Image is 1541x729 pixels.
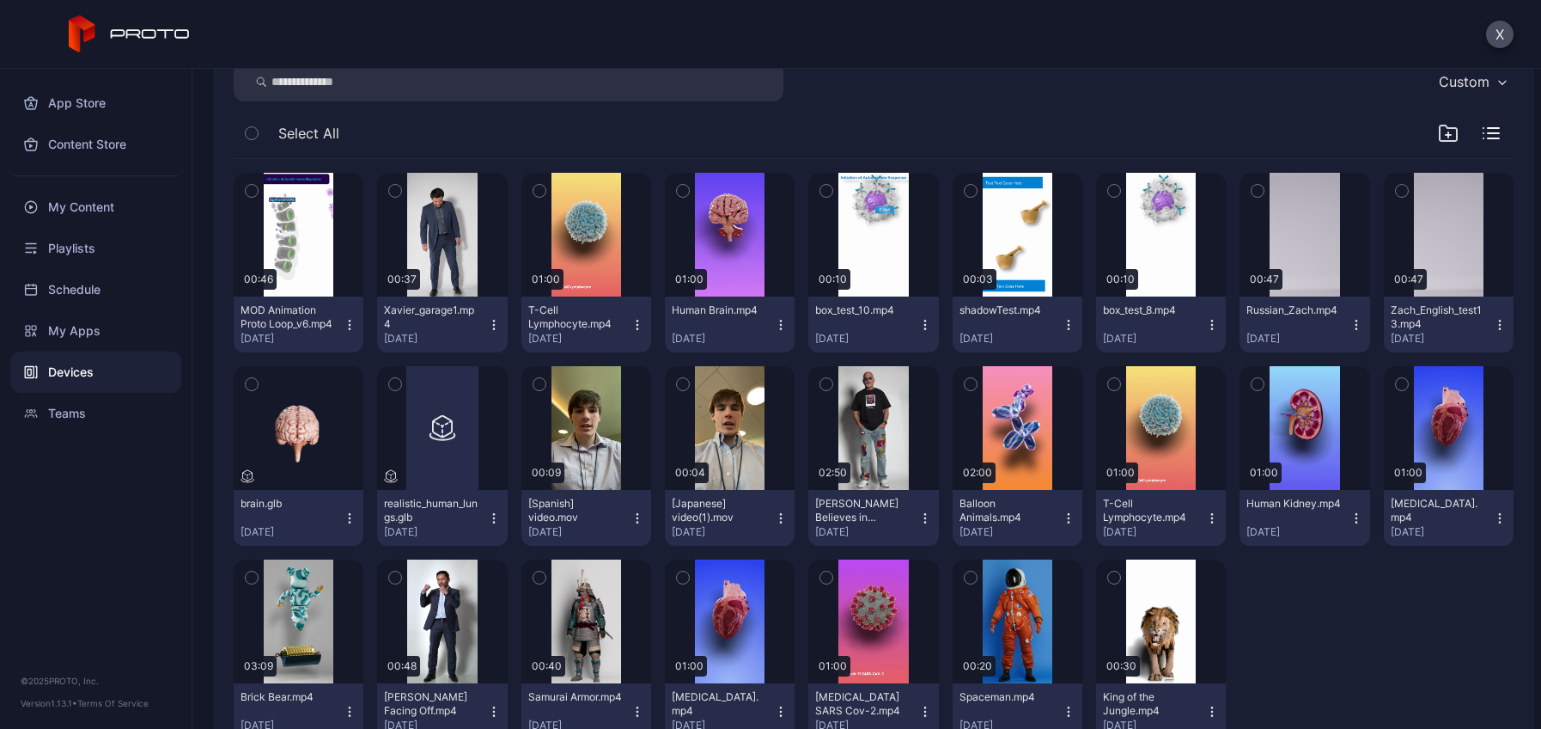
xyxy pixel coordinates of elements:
a: Teams [10,393,181,434]
div: [DATE] [1391,332,1493,346]
a: Playlists [10,228,181,269]
button: [MEDICAL_DATA].mp4[DATE] [1384,490,1514,546]
button: realistic_human_lungs.glb[DATE] [377,490,507,546]
button: Custom [1430,62,1514,101]
div: [Spanish] video.mov [528,497,623,524]
div: Xavier_garage1.mp4 [384,303,478,331]
div: Brick Bear.mp4 [241,690,335,704]
button: MOD Animation Proto Loop_v6.mp4[DATE] [234,297,363,352]
a: App Store [10,83,181,124]
div: [DATE] [1246,332,1349,346]
div: Howie Mandel Believes in Proto.mp4 [815,497,910,524]
div: [DATE] [241,332,343,346]
a: Content Store [10,124,181,165]
div: [Japanese] video(1).mov [672,497,766,524]
a: Schedule [10,269,181,310]
div: Human Heart.mp4 [672,690,766,718]
div: Custom [1439,73,1489,90]
div: [DATE] [959,525,1062,539]
a: My Content [10,187,181,228]
div: [DATE] [1391,525,1493,539]
button: brain.glb[DATE] [234,490,363,546]
div: Covid-19 SARS Cov-2.mp4 [815,690,910,718]
div: Human Brain.mp4 [672,303,766,317]
div: [DATE] [1103,332,1205,346]
button: Russian_Zach.mp4[DATE] [1239,297,1369,352]
button: [Japanese] video(1).mov[DATE] [665,490,795,546]
button: [PERSON_NAME] Believes in Proto.mp4[DATE] [808,490,938,546]
div: realistic_human_lungs.glb [384,497,478,524]
div: [DATE] [959,332,1062,346]
div: [DATE] [241,525,343,539]
a: Devices [10,352,181,393]
button: X [1486,21,1514,48]
div: T-Cell Lymphocyte.mp4 [528,303,623,331]
button: Zach_English_test13.mp4[DATE] [1384,297,1514,352]
div: shadowTest.mp4 [959,303,1054,317]
button: Human Brain.mp4[DATE] [665,297,795,352]
a: My Apps [10,310,181,352]
div: Manny Pacquiao Facing Off.mp4 [384,690,478,718]
div: [DATE] [815,332,917,346]
div: [DATE] [528,332,630,346]
div: MOD Animation Proto Loop_v6.mp4 [241,303,335,331]
button: [Spanish] video.mov[DATE] [521,490,651,546]
div: [DATE] [1103,525,1205,539]
div: [DATE] [815,525,917,539]
div: Balloon Animals.mp4 [959,497,1054,524]
div: [DATE] [384,525,486,539]
div: [DATE] [1246,525,1349,539]
div: [DATE] [672,525,774,539]
button: Xavier_garage1.mp4[DATE] [377,297,507,352]
div: Human Heart.mp4 [1391,497,1485,524]
div: [DATE] [384,332,486,346]
div: Samurai Armor.mp4 [528,690,623,704]
button: Balloon Animals.mp4[DATE] [953,490,1082,546]
div: © 2025 PROTO, Inc. [21,674,171,688]
div: brain.glb [241,497,335,511]
button: T-Cell Lymphocyte.mp4[DATE] [1096,490,1226,546]
span: Version 1.13.1 • [21,698,77,708]
button: shadowTest.mp4[DATE] [953,297,1082,352]
div: [DATE] [672,332,774,346]
span: Select All [278,123,339,144]
div: Human Kidney.mp4 [1246,497,1341,511]
div: Russian_Zach.mp4 [1246,303,1341,317]
button: Human Kidney.mp4[DATE] [1239,490,1369,546]
div: T-Cell Lymphocyte.mp4 [1103,497,1197,524]
button: box_test_10.mp4[DATE] [808,297,938,352]
div: King of the Jungle.mp4 [1103,690,1197,718]
button: box_test_8.mp4[DATE] [1096,297,1226,352]
div: Spaceman.mp4 [959,690,1054,704]
div: box_test_8.mp4 [1103,303,1197,317]
div: box_test_10.mp4 [815,303,910,317]
div: [DATE] [528,525,630,539]
button: T-Cell Lymphocyte.mp4[DATE] [521,297,651,352]
div: Zach_English_test13.mp4 [1391,303,1485,331]
a: Terms Of Service [77,698,149,708]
